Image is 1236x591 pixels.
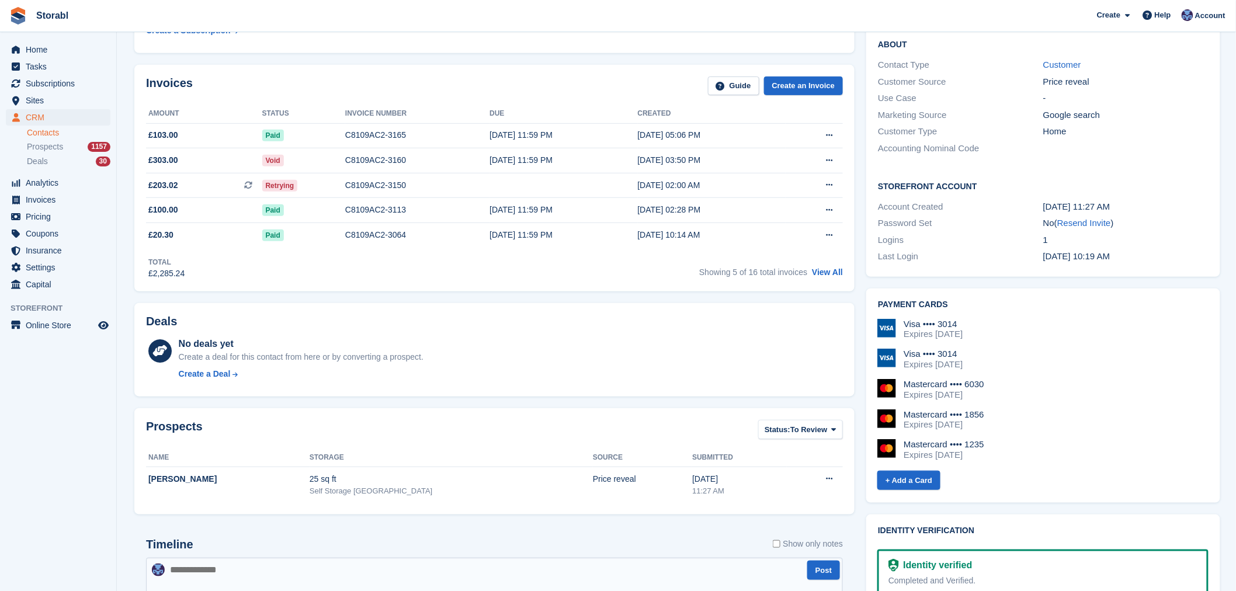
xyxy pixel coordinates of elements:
[262,105,345,123] th: Status
[888,559,898,572] img: Identity Verification Ready
[148,129,178,141] span: £103.00
[6,225,110,242] a: menu
[1195,10,1225,22] span: Account
[708,77,759,96] a: Guide
[88,142,110,152] div: 1157
[146,315,177,328] h2: Deals
[773,538,780,550] input: Show only notes
[489,204,637,216] div: [DATE] 11:59 PM
[1097,9,1120,21] span: Create
[878,180,1208,192] h2: Storefront Account
[6,192,110,208] a: menu
[877,319,896,338] img: Visa Logo
[877,471,940,490] a: + Add a Card
[310,473,593,485] div: 25 sq ft
[904,409,984,420] div: Mastercard •••• 1856
[345,105,489,123] th: Invoice number
[877,349,896,367] img: Visa Logo
[904,329,963,339] div: Expires [DATE]
[878,526,1208,536] h2: Identity verification
[26,192,96,208] span: Invoices
[26,242,96,259] span: Insurance
[489,154,637,166] div: [DATE] 11:59 PM
[262,230,284,241] span: Paid
[27,141,63,152] span: Prospects
[6,242,110,259] a: menu
[489,229,637,241] div: [DATE] 11:59 PM
[148,267,185,280] div: £2,285.24
[807,561,840,580] button: Post
[878,217,1043,230] div: Password Set
[6,317,110,333] a: menu
[638,229,786,241] div: [DATE] 10:14 AM
[148,473,310,485] div: [PERSON_NAME]
[638,179,786,192] div: [DATE] 02:00 AM
[26,317,96,333] span: Online Store
[904,359,963,370] div: Expires [DATE]
[146,420,203,441] h2: Prospects
[1155,9,1171,21] span: Help
[146,538,193,551] h2: Timeline
[878,109,1043,122] div: Marketing Source
[904,349,963,359] div: Visa •••• 3014
[6,109,110,126] a: menu
[345,229,489,241] div: C8109AC2-3064
[6,208,110,225] a: menu
[790,424,827,436] span: To Review
[146,77,193,96] h2: Invoices
[26,92,96,109] span: Sites
[877,409,896,428] img: Mastercard Logo
[878,234,1043,247] div: Logins
[764,77,843,96] a: Create an Invoice
[96,157,110,166] div: 30
[148,204,178,216] span: £100.00
[345,204,489,216] div: C8109AC2-3113
[26,259,96,276] span: Settings
[1043,217,1209,230] div: No
[489,105,637,123] th: Due
[26,58,96,75] span: Tasks
[699,267,807,277] span: Showing 5 of 16 total invoices
[26,75,96,92] span: Subscriptions
[1043,251,1110,261] time: 2025-03-24 10:19:00 UTC
[148,229,173,241] span: £20.30
[148,154,178,166] span: £303.00
[489,129,637,141] div: [DATE] 11:59 PM
[310,449,593,467] th: Storage
[26,208,96,225] span: Pricing
[638,204,786,216] div: [DATE] 02:28 PM
[179,368,231,380] div: Create a Deal
[692,449,786,467] th: Submitted
[262,180,298,192] span: Retrying
[878,300,1208,310] h2: Payment cards
[692,473,786,485] div: [DATE]
[179,337,423,351] div: No deals yet
[262,155,284,166] span: Void
[878,58,1043,72] div: Contact Type
[26,41,96,58] span: Home
[878,200,1043,214] div: Account Created
[1043,75,1209,89] div: Price reveal
[9,7,27,25] img: stora-icon-8386f47178a22dfd0bd8f6a31ec36ba5ce8667c1dd55bd0f319d3a0aa187defe.svg
[6,276,110,293] a: menu
[899,558,973,572] div: Identity verified
[878,125,1043,138] div: Customer Type
[904,450,984,460] div: Expires [DATE]
[179,368,423,380] a: Create a Deal
[27,155,110,168] a: Deals 30
[27,127,110,138] a: Contacts
[152,564,165,576] img: Tegan Ewart
[638,105,786,123] th: Created
[1043,60,1081,69] a: Customer
[146,105,262,123] th: Amount
[6,58,110,75] a: menu
[27,156,48,167] span: Deals
[1043,92,1209,105] div: -
[904,319,963,329] div: Visa •••• 3014
[6,175,110,191] a: menu
[878,38,1208,50] h2: About
[26,109,96,126] span: CRM
[904,439,984,450] div: Mastercard •••• 1235
[262,204,284,216] span: Paid
[773,538,843,550] label: Show only notes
